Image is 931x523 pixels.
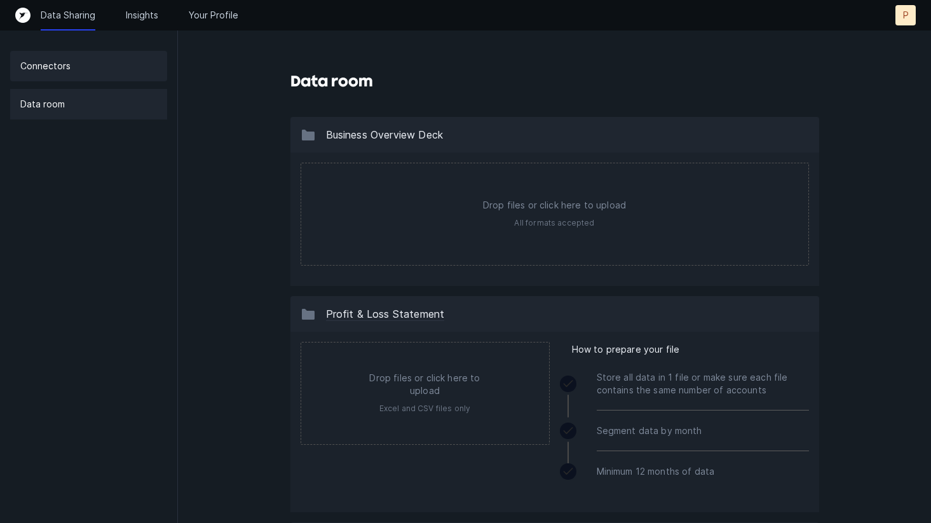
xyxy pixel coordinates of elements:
div: Segment data by month [597,411,809,451]
span: How to prepare your file [572,342,680,357]
a: Connectors [10,51,167,81]
a: Data Sharing [41,9,95,22]
div: Minimum 12 months of data [597,451,809,492]
img: 13c8d1aa17ce7ae226531ffb34303e38.svg [301,306,316,322]
button: P [895,5,916,25]
span: Profit & Loss Statement [326,308,445,321]
p: P [903,9,909,22]
p: Data room [20,97,65,112]
a: Data room [10,89,167,119]
h3: Data room [290,71,373,92]
div: Store all data in 1 file or make sure each file contains the same number of accounts [597,357,809,411]
span: Business Overview Deck [326,128,444,141]
a: Your Profile [189,9,238,22]
a: Insights [126,9,158,22]
p: Connectors [20,58,71,74]
img: 13c8d1aa17ce7ae226531ffb34303e38.svg [301,127,316,142]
